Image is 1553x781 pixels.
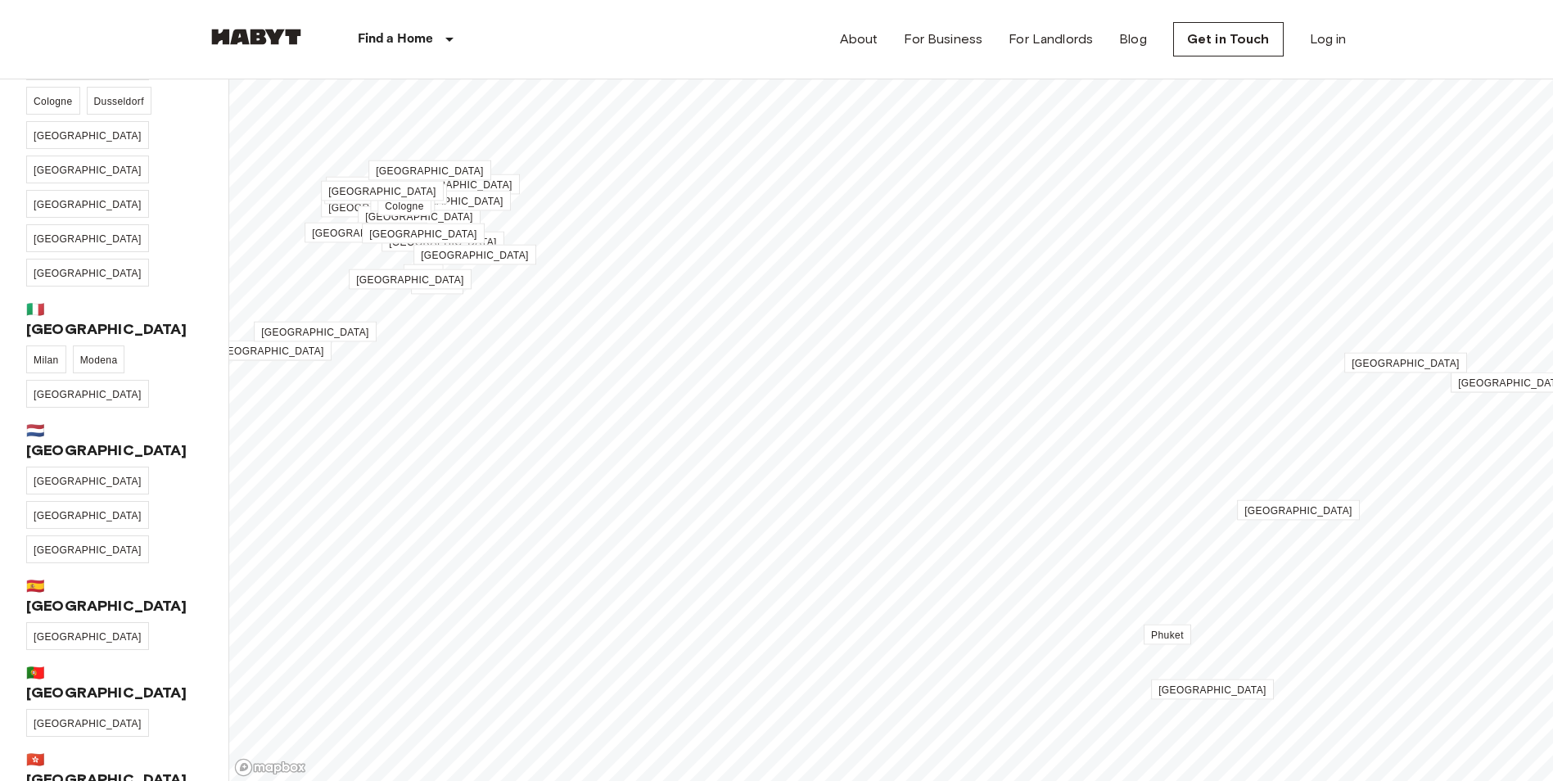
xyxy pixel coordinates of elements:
[370,192,435,212] a: Dusseldorf
[1310,29,1347,49] a: Log in
[207,29,305,45] img: Habyt
[34,165,142,176] span: [GEOGRAPHIC_DATA]
[421,250,529,261] span: [GEOGRAPHIC_DATA]
[261,327,369,338] span: [GEOGRAPHIC_DATA]
[26,190,149,218] a: [GEOGRAPHIC_DATA]
[1237,500,1360,521] a: [GEOGRAPHIC_DATA]
[1009,29,1093,49] a: For Landlords
[362,226,485,243] div: Map marker
[34,544,142,556] span: [GEOGRAPHIC_DATA]
[34,233,142,245] span: [GEOGRAPHIC_DATA]
[34,130,142,142] span: [GEOGRAPHIC_DATA]
[376,165,484,177] span: [GEOGRAPHIC_DATA]
[26,300,202,339] span: 🇮🇹 [GEOGRAPHIC_DATA]
[349,269,472,290] a: [GEOGRAPHIC_DATA]
[26,345,66,373] a: Milan
[34,631,142,643] span: [GEOGRAPHIC_DATA]
[26,380,149,408] a: [GEOGRAPHIC_DATA]
[397,177,520,194] div: Map marker
[388,191,511,211] a: [GEOGRAPHIC_DATA]
[1144,625,1191,645] a: Phuket
[209,343,332,360] div: Map marker
[395,196,503,207] span: [GEOGRAPHIC_DATA]
[840,29,878,49] a: About
[1344,353,1467,373] a: [GEOGRAPHIC_DATA]
[34,199,142,210] span: [GEOGRAPHIC_DATA]
[321,183,444,201] div: Map marker
[34,476,142,487] span: [GEOGRAPHIC_DATA]
[365,211,473,223] span: [GEOGRAPHIC_DATA]
[1144,627,1191,644] div: Map marker
[404,267,444,284] div: Map marker
[305,223,427,243] a: [GEOGRAPHIC_DATA]
[26,421,202,460] span: 🇳🇱 [GEOGRAPHIC_DATA]
[34,96,73,107] span: Cologne
[312,228,420,239] span: [GEOGRAPHIC_DATA]
[368,160,491,181] a: [GEOGRAPHIC_DATA]
[87,87,151,115] a: Dusseldorf
[349,272,472,289] div: Map marker
[370,194,435,211] div: Map marker
[26,663,202,702] span: 🇵🇹 [GEOGRAPHIC_DATA]
[413,247,536,264] div: Map marker
[305,225,427,242] div: Map marker
[324,187,447,204] div: Map marker
[26,535,149,563] a: [GEOGRAPHIC_DATA]
[1158,684,1266,696] span: [GEOGRAPHIC_DATA]
[209,341,332,361] a: [GEOGRAPHIC_DATA]
[385,201,424,212] span: Cologne
[216,345,324,357] span: [GEOGRAPHIC_DATA]
[404,264,444,285] a: Milan
[358,206,481,227] a: [GEOGRAPHIC_DATA]
[1151,679,1274,700] a: [GEOGRAPHIC_DATA]
[389,237,497,248] span: [GEOGRAPHIC_DATA]
[377,196,431,216] a: Cologne
[26,259,149,287] a: [GEOGRAPHIC_DATA]
[26,467,149,494] a: [GEOGRAPHIC_DATA]
[26,87,80,115] a: Cologne
[26,709,149,737] a: [GEOGRAPHIC_DATA]
[234,758,306,777] a: Mapbox logo
[381,234,504,251] div: Map marker
[26,501,149,529] a: [GEOGRAPHIC_DATA]
[326,179,449,196] div: Map marker
[411,277,463,294] div: Map marker
[1151,682,1274,699] div: Map marker
[377,198,431,215] div: Map marker
[34,354,59,366] span: Milan
[73,345,125,373] a: Modena
[26,224,149,252] a: [GEOGRAPHIC_DATA]
[34,510,142,521] span: [GEOGRAPHIC_DATA]
[254,322,377,342] a: [GEOGRAPHIC_DATA]
[328,202,436,214] span: [GEOGRAPHIC_DATA]
[413,245,536,265] a: [GEOGRAPHIC_DATA]
[369,228,477,240] span: [GEOGRAPHIC_DATA]
[26,121,149,149] a: [GEOGRAPHIC_DATA]
[34,268,142,279] span: [GEOGRAPHIC_DATA]
[26,622,149,650] a: [GEOGRAPHIC_DATA]
[326,177,449,197] a: [GEOGRAPHIC_DATA]
[358,209,481,226] div: Map marker
[1344,355,1467,372] div: Map marker
[404,179,512,191] span: [GEOGRAPHIC_DATA]
[321,200,444,217] div: Map marker
[358,29,434,49] p: Find a Home
[34,718,142,729] span: [GEOGRAPHIC_DATA]
[321,181,444,201] a: [GEOGRAPHIC_DATA]
[80,354,118,366] span: Modena
[904,29,982,49] a: For Business
[362,223,485,244] a: [GEOGRAPHIC_DATA]
[26,156,149,183] a: [GEOGRAPHIC_DATA]
[1173,22,1284,56] a: Get in Touch
[1237,503,1360,520] div: Map marker
[254,324,377,341] div: Map marker
[94,96,144,107] span: Dusseldorf
[388,193,511,210] div: Map marker
[368,163,491,180] div: Map marker
[1151,630,1184,641] span: Phuket
[1119,29,1147,49] a: Blog
[356,274,464,286] span: [GEOGRAPHIC_DATA]
[26,576,202,616] span: 🇪🇸 [GEOGRAPHIC_DATA]
[321,197,444,218] a: [GEOGRAPHIC_DATA]
[328,186,436,197] span: [GEOGRAPHIC_DATA]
